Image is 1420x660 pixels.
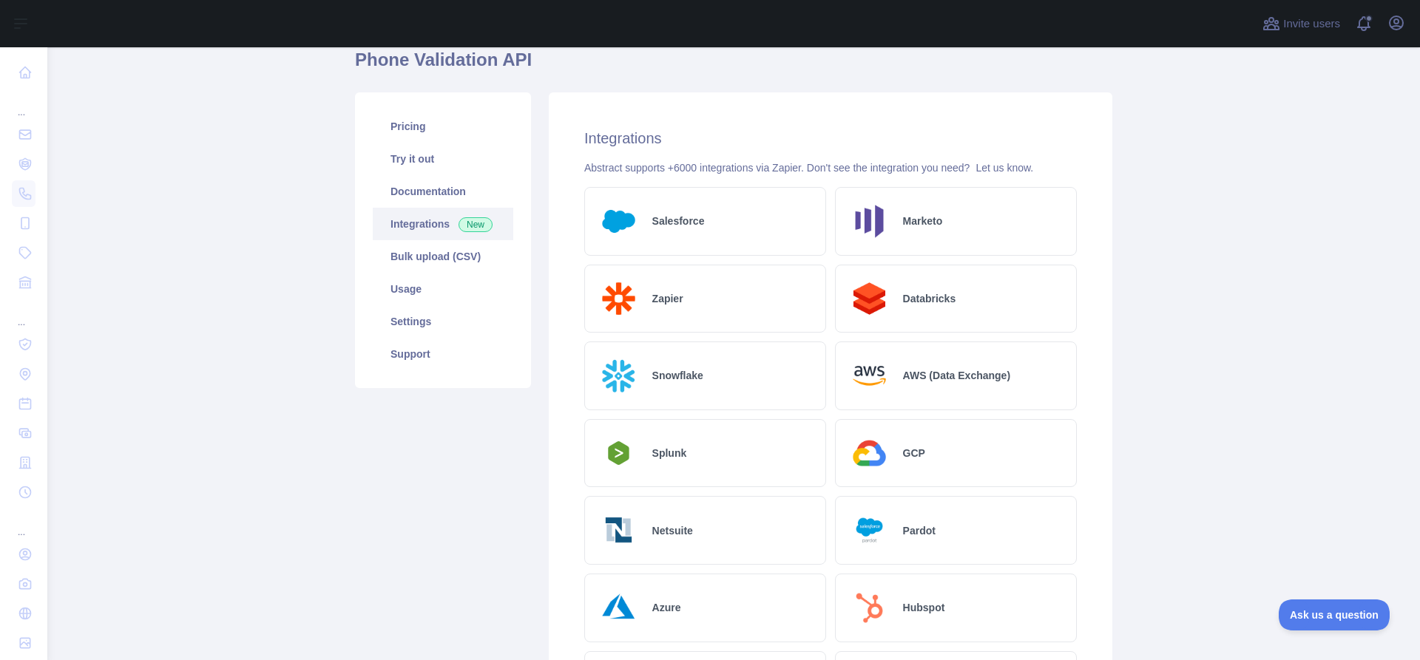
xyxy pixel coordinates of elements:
[12,299,35,328] div: ...
[373,175,513,208] a: Documentation
[652,214,705,228] h2: Salesforce
[373,143,513,175] a: Try it out
[597,200,640,243] img: Logo
[848,200,891,243] img: Logo
[459,217,493,232] span: New
[652,600,681,615] h2: Azure
[903,214,943,228] h2: Marketo
[597,508,640,552] img: Logo
[373,305,513,338] a: Settings
[597,586,640,630] img: Logo
[1279,599,1390,630] iframe: Toggle Customer Support
[903,368,1010,383] h2: AWS (Data Exchange)
[373,208,513,240] a: Integrations New
[584,160,1077,175] div: Abstract supports +6000 integrations via Zapier. Don't see the integration you need?
[848,508,891,552] img: Logo
[848,354,891,398] img: Logo
[848,277,891,321] img: Logo
[597,277,640,321] img: Logo
[903,291,956,306] h2: Databricks
[903,523,936,538] h2: Pardot
[355,48,1112,84] h1: Phone Validation API
[12,508,35,538] div: ...
[1260,12,1343,35] button: Invite users
[848,586,891,630] img: Logo
[652,291,683,306] h2: Zapier
[903,446,925,460] h2: GCP
[652,368,703,383] h2: Snowflake
[373,110,513,143] a: Pricing
[848,432,891,475] img: Logo
[12,89,35,118] div: ...
[652,446,687,460] h2: Splunk
[597,437,640,469] img: Logo
[373,338,513,370] a: Support
[584,128,1077,149] h2: Integrations
[976,160,1033,175] button: Let us know.
[1283,16,1340,33] span: Invite users
[373,273,513,305] a: Usage
[373,240,513,273] a: Bulk upload (CSV)
[597,354,640,398] img: Logo
[903,600,945,615] h2: Hubspot
[652,523,693,538] h2: Netsuite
